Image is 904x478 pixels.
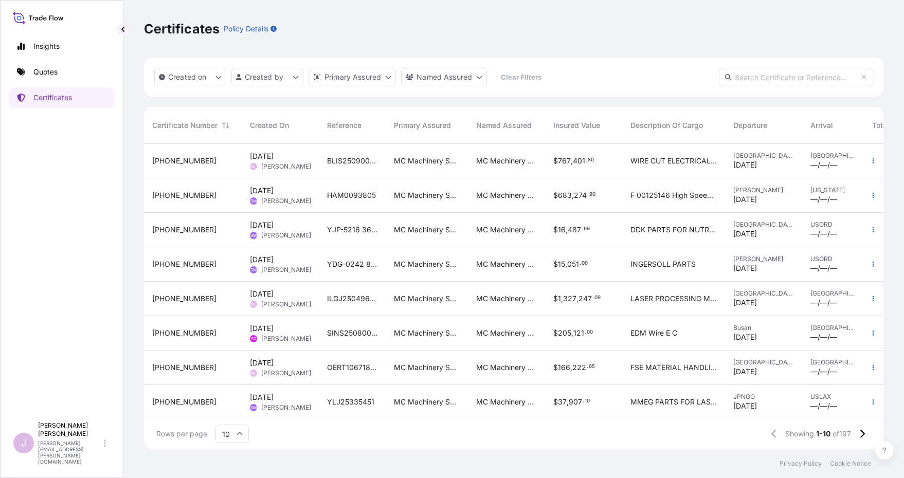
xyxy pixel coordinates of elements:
span: 487 [568,226,581,233]
span: of 197 [833,429,851,439]
span: [PERSON_NAME] [261,300,311,308]
span: Total [872,120,889,131]
span: . [587,365,588,369]
span: . [587,193,589,196]
span: 10 [585,399,590,403]
span: $ [553,295,558,302]
span: MC Machinery Systems [394,293,460,304]
span: [PERSON_NAME] [237,161,270,172]
span: USORD [810,220,856,229]
span: , [570,364,572,371]
span: 69 [584,227,590,231]
span: [PERSON_NAME] [733,255,794,263]
span: SC [251,334,257,344]
span: $ [553,329,558,337]
span: 90 [589,193,595,196]
p: Created by [245,72,284,82]
span: [GEOGRAPHIC_DATA] [733,152,794,160]
span: MC Machinery Systems, Inc. [476,225,537,235]
span: [DATE] [733,263,757,273]
span: YDG-0242 8602 [327,259,377,269]
span: [DATE] [733,332,757,342]
span: Certificate Number [152,120,218,131]
span: [PHONE_NUMBER] [152,397,216,407]
span: , [576,295,578,302]
span: , [567,398,569,406]
span: [DATE] [733,194,757,205]
p: Policy Details [224,24,268,34]
span: 16 [558,226,566,233]
span: $ [553,157,558,164]
span: WIRE CUT ELECTRICAL DISCHARGE MACHINE [630,156,717,166]
span: —/—/— [810,160,837,170]
span: LASER PROCESSING MACHINE [630,293,717,304]
input: Search Certificate or Reference... [719,68,873,86]
span: [DATE] [250,392,274,402]
span: 683 [558,192,572,199]
span: [PHONE_NUMBER] [152,328,216,338]
span: MC Machinery Systems, Inc. [476,259,537,269]
span: MC Machinery Systems [394,328,460,338]
span: Showing [785,429,814,439]
span: MC Machinery Systems, Inc. [476,397,537,407]
span: Description Of Cargo [630,120,703,131]
span: [PERSON_NAME] [261,162,311,171]
span: . [585,330,586,334]
p: Clear Filters [501,72,541,82]
span: [PERSON_NAME] [733,186,794,194]
span: Rows per page [156,429,207,439]
span: ILGJ2504961201 [327,293,377,304]
span: 051 [567,261,579,268]
span: , [571,157,573,164]
a: Cookie Notice [830,459,871,468]
p: Certificates [33,93,72,103]
span: [PERSON_NAME] [261,403,311,412]
span: 65 [589,365,595,369]
span: 1-10 [816,429,830,439]
span: F 00125146 High Speed Eagle V 9 Milling Machine Specify Options Hig P N 670162 [630,190,717,200]
span: SM [250,230,257,241]
span: SM [250,265,257,275]
span: YJP-5216 3683 [327,225,377,235]
span: [DATE] [250,358,274,368]
span: 205 [558,329,571,337]
p: Created on [168,72,207,82]
span: [PERSON_NAME] [261,335,311,343]
button: createdBy Filter options [231,68,303,86]
a: Privacy Policy [780,459,822,468]
span: Insured Value [553,120,600,131]
span: MC Machinery Systems [394,190,460,200]
span: BLIS25090009 [327,156,377,166]
span: —/—/— [810,263,837,273]
span: HAM0093805 [327,190,376,200]
span: . [580,262,581,265]
span: [DATE] [250,289,274,299]
span: [DATE] [250,254,274,265]
button: cargoOwner Filter options [401,68,487,86]
span: [DATE] [250,323,274,334]
span: , [565,261,567,268]
span: MC Machinery Systems [394,259,460,269]
span: 121 [573,329,584,337]
a: Quotes [9,62,115,82]
button: Clear Filters [492,69,550,85]
span: 37 [558,398,567,406]
span: . [582,227,583,231]
span: 274 [574,192,587,199]
span: [PERSON_NAME] [237,299,270,309]
span: SINS25080034 [327,328,377,338]
span: USLAX [810,393,856,401]
span: [GEOGRAPHIC_DATA] [810,358,856,366]
span: 247 [578,295,592,302]
span: [PERSON_NAME] [237,368,270,378]
span: [PHONE_NUMBER] [152,225,216,235]
span: —/—/— [810,332,837,342]
span: [PHONE_NUMBER] [152,293,216,304]
span: 80 [588,158,594,162]
span: 1 [558,295,561,302]
span: —/—/— [810,401,837,411]
span: [DATE] [250,186,274,196]
span: SM [250,402,257,413]
a: Insights [9,36,115,57]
